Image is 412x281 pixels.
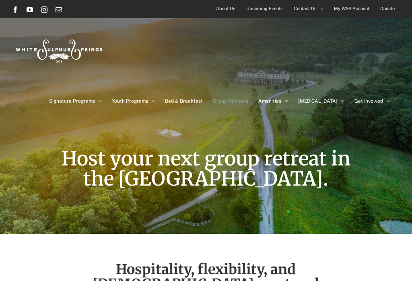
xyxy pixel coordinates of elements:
span: My WSS Account [334,3,369,14]
span: Group Retreats [213,99,248,103]
a: Bed & Breakfast [165,81,203,121]
span: Host your next group retreat in the [GEOGRAPHIC_DATA]. [62,147,350,191]
a: Email [56,6,62,13]
span: Upcoming Events [246,3,283,14]
span: Youth Programs [112,99,148,103]
span: Donate [380,3,395,14]
span: Signature Programs [49,99,95,103]
span: About Us [216,3,235,14]
a: [MEDICAL_DATA] [298,81,344,121]
span: Contact Us [294,3,317,14]
span: [MEDICAL_DATA] [298,99,338,103]
span: Bed & Breakfast [165,99,203,103]
a: Amenities [258,81,288,121]
span: Get Involved [354,99,383,103]
a: Group Retreats [213,81,248,121]
nav: Main Menu [49,81,400,121]
a: Signature Programs [49,81,102,121]
span: Amenities [258,99,281,103]
a: Get Involved [354,81,390,121]
a: Facebook [12,6,19,13]
a: Instagram [41,6,47,13]
img: White Sulphur Springs Logo [12,31,105,68]
a: Youth Programs [112,81,155,121]
a: YouTube [27,6,33,13]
